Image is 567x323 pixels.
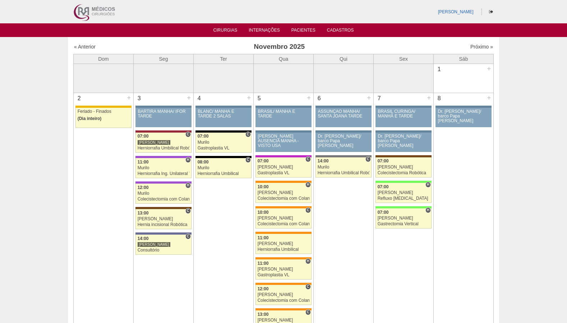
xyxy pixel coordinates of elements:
a: H 10:00 [PERSON_NAME] Colecistectomia com Colangiografia VL [255,183,312,203]
div: 4 [194,93,205,104]
div: Herniorrafia Umbilical Robótica [138,146,190,151]
span: Hospital [185,183,191,188]
div: 5 [254,93,265,104]
div: Key: IFOR [135,156,192,158]
span: 08:00 [198,160,209,165]
a: C 07:00 [PERSON_NAME] Gastroplastia VL [255,157,312,177]
a: Cadastros [327,28,354,35]
span: Hospital [185,157,191,163]
span: Consultório [245,157,251,163]
a: C 13:00 [PERSON_NAME] Hernia incisional Robótica [135,209,192,229]
th: Sex [374,54,434,64]
div: Herniorrafia Ing. Unilateral VL [138,171,190,176]
div: [PERSON_NAME] [258,216,310,221]
th: Qui [314,54,374,64]
a: Dr. [PERSON_NAME]/ barco Papa [PERSON_NAME] [435,108,492,127]
div: Key: Aviso [315,130,372,133]
h3: Novembro 2025 [175,42,384,52]
div: 1 [434,64,445,75]
span: 13:00 [258,312,269,317]
div: + [126,93,132,102]
div: Colecistectomia com Colangiografia VL [258,298,310,303]
a: H 12:00 Murilo Colecistectomia com Colangiografia VL [135,184,192,204]
span: 07:00 [258,158,269,163]
a: H 11:00 Murilo Herniorrafia Ing. Unilateral VL [135,158,192,178]
div: 7 [374,93,385,104]
div: Colecistectomia com Colangiografia VL [258,222,310,226]
div: Key: São Luiz - SCS [255,232,312,234]
div: Key: São Luiz - SCS [255,283,312,285]
div: Key: Aviso [375,130,432,133]
div: + [366,93,372,102]
a: H 07:00 [PERSON_NAME] Refluxo [MEDICAL_DATA] esofágico Robótico [375,183,432,203]
div: Key: Aviso [315,106,372,108]
span: 14:00 [138,236,149,241]
a: Dr. [PERSON_NAME]/ barco Papa [PERSON_NAME] [375,133,432,152]
div: Key: Aviso [375,106,432,108]
div: Feriado - Finados [78,109,130,114]
a: C 08:00 Murilo Herniorrafia Umbilical [195,158,252,178]
div: Key: Blanc [195,130,252,133]
div: BLANC/ MANHÃ E TARDE 2 SALAS [198,109,249,119]
div: [PERSON_NAME] [378,190,430,195]
div: Gastroplastia VL [258,171,310,175]
div: Dr. [PERSON_NAME]/ barco Papa [PERSON_NAME] [438,109,489,124]
div: [PERSON_NAME] [138,217,190,221]
div: Murilo [198,166,250,170]
div: [PERSON_NAME] [258,241,310,246]
div: [PERSON_NAME] [378,216,430,221]
a: BARTIRA MANHÃ/ IFOR TARDE [135,108,192,127]
div: Refluxo [MEDICAL_DATA] esofágico Robótico [378,196,430,201]
div: Herniorrafia Umbilical Robótica [318,171,370,175]
div: [PERSON_NAME] [258,190,310,195]
div: Key: Aviso [195,106,252,108]
div: Colecistectomia com Colangiografia VL [258,196,310,201]
a: C 14:00 [PERSON_NAME] Consultório [135,235,192,255]
a: 11:00 [PERSON_NAME] Herniorrafia Umbilical [255,234,312,254]
div: [PERSON_NAME] [258,165,310,170]
a: C 10:00 [PERSON_NAME] Colecistectomia com Colangiografia VL [255,208,312,229]
div: + [246,93,252,102]
div: Key: Sírio Libanês [135,130,192,133]
div: + [486,64,492,73]
div: 2 [74,93,85,104]
th: Ter [194,54,254,64]
div: Key: Vila Nova Star [135,232,192,235]
div: BRASIL CURINGA/ MANHÃ E TARDE [378,109,429,119]
i: Sair [489,10,493,14]
div: + [186,93,192,102]
div: + [486,93,492,102]
div: [PERSON_NAME] [258,292,310,297]
div: 3 [134,93,145,104]
span: Consultório [185,208,191,214]
div: Dr. [PERSON_NAME]/ barco Papa [PERSON_NAME] [318,134,369,148]
th: Seg [134,54,194,64]
span: 11:00 [258,261,269,266]
span: Consultório [305,156,311,162]
div: Key: Blanc [195,156,252,158]
div: BRASIL/ MANHÃ E TARDE [258,109,309,119]
span: 11:00 [258,235,269,240]
th: Qua [254,54,314,64]
div: [PERSON_NAME] [138,140,171,145]
a: C 07:00 Murilo Gastroplastia VL [195,133,252,153]
span: Consultório [185,131,191,137]
a: C 07:00 [PERSON_NAME] Herniorrafia Umbilical Robótica [135,133,192,153]
div: Key: IFOR [135,181,192,184]
span: Hospital [305,258,311,264]
span: 07:00 [378,210,389,215]
span: 10:00 [258,184,269,189]
div: [PERSON_NAME] [258,267,310,272]
div: Hernia incisional Robótica [138,222,190,227]
div: Gastroplastia VL [258,273,310,277]
div: Key: Aviso [255,130,312,133]
a: 07:00 [PERSON_NAME] Colecistectomia Robótica [375,157,432,177]
a: [PERSON_NAME] AUSENCIA MANHA - VISTO USA [255,133,312,152]
div: [PERSON_NAME] [258,318,310,323]
span: Hospital [425,182,431,188]
span: 12:00 [138,185,149,190]
div: BARTIRA MANHÃ/ IFOR TARDE [138,109,189,119]
div: [PERSON_NAME] AUSENCIA MANHA - VISTO USA [258,134,309,148]
div: + [306,93,312,102]
div: Key: São Luiz - SCS [255,181,312,183]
